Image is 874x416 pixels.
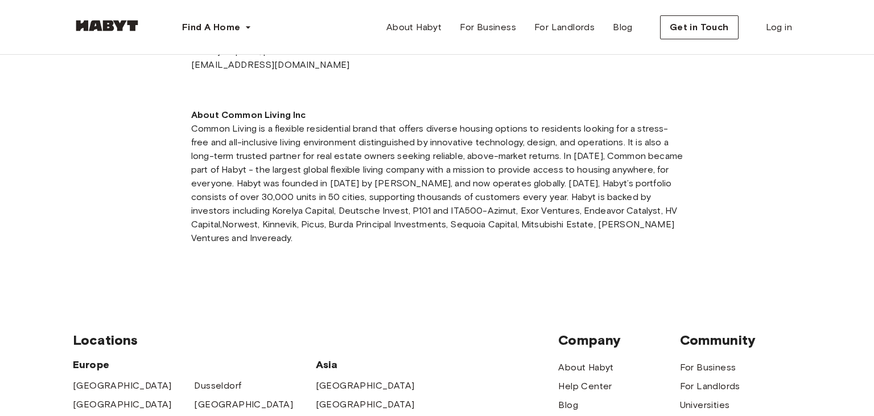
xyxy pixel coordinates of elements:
[377,16,451,39] a: About Habyt
[670,21,729,34] span: Get in Touch
[316,379,415,393] a: [GEOGRAPHIC_DATA]
[558,380,612,393] a: Help Center
[757,16,801,39] a: Log in
[604,16,642,39] a: Blog
[680,380,740,393] a: For Landlords
[194,379,241,393] a: Dusseldorf
[316,398,415,411] a: [GEOGRAPHIC_DATA]
[73,358,316,372] span: Europe
[191,109,306,120] strong: About Common Living Inc
[558,398,578,412] a: Blog
[525,16,604,39] a: For Landlords
[534,21,595,34] span: For Landlords
[73,398,172,411] a: [GEOGRAPHIC_DATA]
[316,358,437,372] span: Asia
[73,20,141,31] img: Habyt
[558,361,613,374] a: About Habyt
[191,108,683,245] p: Common Living is a flexible residential brand that offers diverse housing options to residents lo...
[680,361,736,374] a: For Business
[182,21,240,34] span: Find A Home
[194,398,293,411] a: [GEOGRAPHIC_DATA]
[386,21,442,34] span: About Habyt
[173,16,261,39] button: Find A Home
[766,21,792,34] span: Log in
[73,332,558,349] span: Locations
[613,21,633,34] span: Blog
[460,21,516,34] span: For Business
[191,44,683,72] p: For any inquiries, please contact: [EMAIL_ADDRESS][DOMAIN_NAME]
[680,332,801,349] span: Community
[451,16,525,39] a: For Business
[73,379,172,393] a: [GEOGRAPHIC_DATA]
[660,15,739,39] button: Get in Touch
[680,398,730,412] a: Universities
[558,332,679,349] span: Company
